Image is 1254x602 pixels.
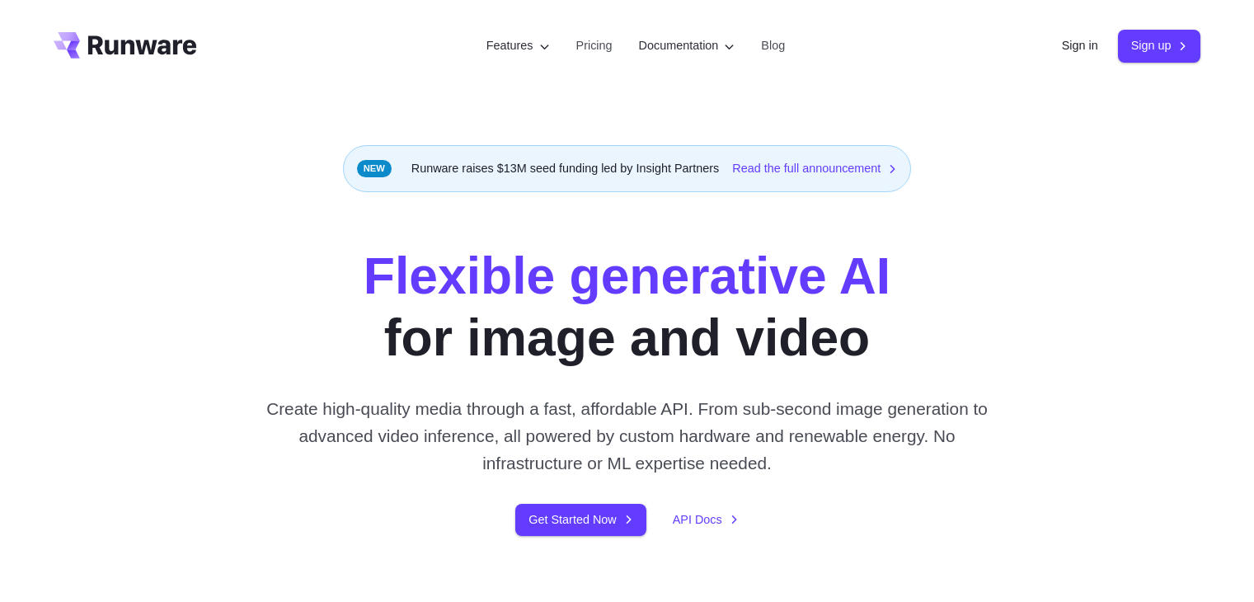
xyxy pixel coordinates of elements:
[364,247,890,304] strong: Flexible generative AI
[732,159,897,178] a: Read the full announcement
[54,32,197,59] a: Go to /
[343,145,912,192] div: Runware raises $13M seed funding led by Insight Partners
[515,504,646,536] a: Get Started Now
[1062,36,1098,55] a: Sign in
[1118,30,1201,62] a: Sign up
[260,395,994,477] p: Create high-quality media through a fast, affordable API. From sub-second image generation to adv...
[673,510,739,529] a: API Docs
[576,36,613,55] a: Pricing
[761,36,785,55] a: Blog
[486,36,550,55] label: Features
[639,36,735,55] label: Documentation
[364,245,890,369] h1: for image and video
